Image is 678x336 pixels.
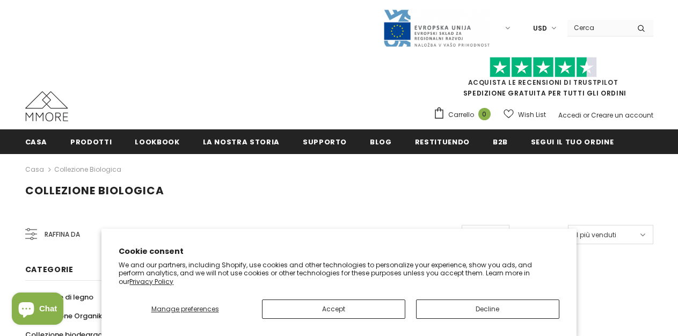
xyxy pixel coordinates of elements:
[416,300,559,319] button: Decline
[203,137,280,147] span: La nostra storia
[70,129,112,154] a: Prodotti
[370,137,392,147] span: Blog
[203,129,280,154] a: La nostra storia
[583,111,589,120] span: or
[448,109,474,120] span: Carrello
[135,137,179,147] span: Lookbook
[25,91,68,121] img: Casi MMORE
[303,137,347,147] span: supporto
[490,57,597,78] img: Fidati di Pilot Stars
[262,300,405,319] button: Accept
[70,137,112,147] span: Prodotti
[493,137,508,147] span: B2B
[533,23,547,34] span: USD
[493,129,508,154] a: B2B
[25,163,44,176] a: Casa
[504,105,546,124] a: Wish List
[518,109,546,120] span: Wish List
[558,111,581,120] a: Accedi
[25,137,48,147] span: Casa
[9,293,67,327] inbox-online-store-chat: Shopify online store chat
[383,23,490,32] a: Javni Razpis
[54,165,121,174] a: Collezione biologica
[34,311,107,321] span: Collezione Organika
[119,300,251,319] button: Manage preferences
[25,129,48,154] a: Casa
[468,78,618,87] a: Acquista le recensioni di TrustPilot
[25,264,74,275] span: Categorie
[25,292,93,302] span: Collezione di legno
[370,129,392,154] a: Blog
[303,129,347,154] a: supporto
[415,137,470,147] span: Restituendo
[478,108,491,120] span: 0
[119,246,559,257] h2: Cookie consent
[45,229,80,240] span: Raffina da
[25,183,164,198] span: Collezione biologica
[591,111,653,120] a: Creare un account
[433,62,653,98] span: SPEDIZIONE GRATUITA PER TUTTI GLI ORDINI
[531,137,614,147] span: Segui il tuo ordine
[383,9,490,48] img: Javni Razpis
[135,129,179,154] a: Lookbook
[567,20,629,35] input: Search Site
[415,129,470,154] a: Restituendo
[119,261,559,286] p: We and our partners, including Shopify, use cookies and other technologies to personalize your ex...
[577,230,616,240] span: I più venduti
[433,107,496,123] a: Carrello 0
[129,277,173,286] a: Privacy Policy
[25,288,93,306] a: Collezione di legno
[531,129,614,154] a: Segui il tuo ordine
[151,304,219,313] span: Manage preferences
